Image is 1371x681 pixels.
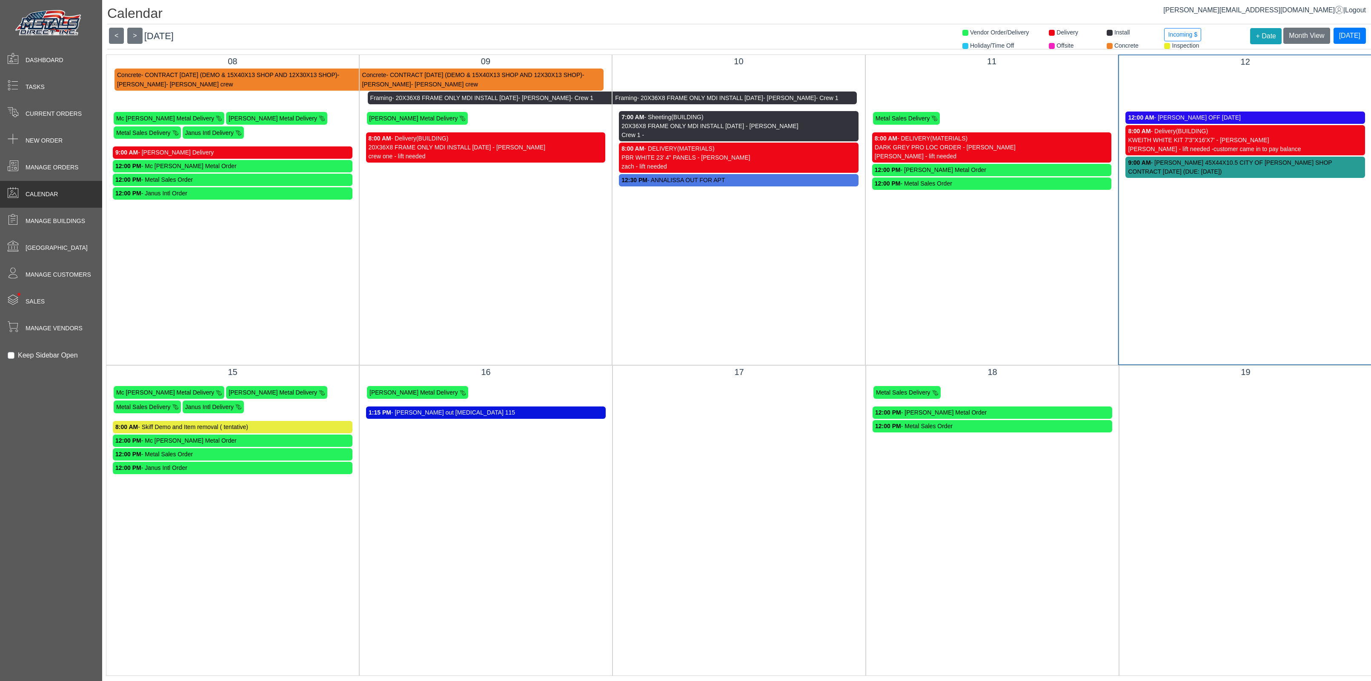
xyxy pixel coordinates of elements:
[26,243,88,252] span: [GEOGRAPHIC_DATA]
[621,153,856,162] div: PBR WHITE 23' 4" PANELS - [PERSON_NAME]
[875,134,1109,143] div: - DELIVERY
[116,129,171,136] span: Metal Sales Delivery
[366,366,606,378] div: 16
[1114,29,1130,36] span: Install
[875,135,897,142] strong: 8:00 AM
[26,83,45,92] span: Tasks
[1056,42,1073,49] span: Offsite
[113,366,352,378] div: 15
[1176,128,1208,134] span: (BUILDING)
[416,135,448,142] span: (BUILDING)
[369,389,458,396] span: [PERSON_NAME] Metal Delivery
[107,5,1371,24] h1: Calendar
[26,270,91,279] span: Manage Customers
[621,113,856,122] div: - Sheeting
[26,56,63,65] span: Dashboard
[621,145,644,152] strong: 8:00 AM
[571,94,593,101] span: - Crew 1
[1128,159,1151,166] strong: 9:00 AM
[1128,145,1362,154] div: [PERSON_NAME] - lift needed -customer came in to pay balance
[369,135,391,142] strong: 8:00 AM
[1164,28,1201,41] button: Incoming $
[1126,366,1365,378] div: 19
[873,366,1112,378] div: 18
[229,115,317,122] span: [PERSON_NAME] Metal Delivery
[875,179,1109,188] div: - Metal Sales Order
[816,94,839,101] span: - Crew 1
[1250,28,1282,44] button: + Date
[115,189,350,198] div: - Janus Intl Order
[518,94,571,101] span: - [PERSON_NAME]
[362,72,386,78] span: Concrete
[875,180,901,187] strong: 12:00 PM
[115,464,350,472] div: - Janus Intl Order
[26,324,83,333] span: Manage Vendors
[127,28,142,44] button: >
[875,166,1109,175] div: - [PERSON_NAME] Metal Order
[677,145,715,152] span: (MATERIALS)
[166,81,233,88] span: - [PERSON_NAME] crew
[1056,29,1078,36] span: Delivery
[369,408,603,417] div: - [PERSON_NAME] out [MEDICAL_DATA] 115
[369,143,603,152] div: 20X36X8 FRAME ONLY MDI INSTALL [DATE] - [PERSON_NAME]
[18,350,78,361] label: Keep Sidebar Open
[637,94,763,101] span: - 20X36X8 FRAME ONLY MDI INSTALL [DATE]
[369,409,391,416] strong: 1:15 PM
[115,163,141,169] strong: 12:00 PM
[621,114,644,120] strong: 7:00 AM
[115,162,350,171] div: - Mc [PERSON_NAME] Metal Order
[1172,42,1199,49] span: Inspection
[763,94,816,101] span: - [PERSON_NAME]
[615,94,637,101] span: Framing
[117,72,339,88] span: - [PERSON_NAME]
[185,129,234,136] span: Janus Intl Delivery
[370,94,392,101] span: Framing
[1128,113,1362,122] div: - [PERSON_NAME] OFF [DATE]
[144,31,174,41] span: [DATE]
[1283,28,1330,44] button: Month View
[26,297,45,306] span: Sales
[621,177,647,183] strong: 12:30 PM
[115,450,350,459] div: - Metal Sales Order
[115,149,138,156] strong: 9:00 AM
[141,72,338,78] span: - CONTRACT [DATE] (DEMO & 15X40X13 SHOP AND 12X30X13 SHOP)
[26,136,63,145] span: New Order
[115,437,141,444] strong: 12:00 PM
[621,176,856,185] div: - ANNALISSA OUT FOR APT
[1114,42,1139,49] span: Concrete
[26,109,82,118] span: Current Orders
[113,55,352,68] div: 08
[1163,6,1343,14] a: [PERSON_NAME][EMAIL_ADDRESS][DOMAIN_NAME]
[872,55,1112,68] div: 11
[117,72,141,78] span: Concrete
[115,451,141,458] strong: 12:00 PM
[1289,32,1324,39] span: Month View
[116,389,214,396] span: Mc [PERSON_NAME] Metal Delivery
[115,190,141,197] strong: 12:00 PM
[619,366,859,378] div: 17
[621,131,856,140] div: Crew 1 -
[875,143,1109,152] div: DARK GREY PRO LOC ORDER - [PERSON_NAME]
[115,436,350,445] div: - Mc [PERSON_NAME] Metal Order
[386,72,582,78] span: - CONTRACT [DATE] (DEMO & 15X40X13 SHOP AND 12X30X13 SHOP)
[369,134,603,143] div: - Delivery
[369,152,603,161] div: crew one - lift needed
[185,403,234,410] span: Janus Intl Delivery
[115,175,350,184] div: - Metal Sales Order
[876,115,930,122] span: Metal Sales Delivery
[392,94,518,101] span: - 20X36X8 FRAME ONLY MDI INSTALL [DATE]
[930,135,968,142] span: (MATERIALS)
[115,423,350,432] div: - Skiff Demo and Item removal ( tentative)
[8,280,30,308] span: •
[1128,114,1154,121] strong: 12:00 AM
[366,55,606,68] div: 09
[621,162,856,171] div: zach - lift needed
[621,144,856,153] div: - DELIVERY
[671,114,703,120] span: (BUILDING)
[116,115,214,122] span: Mc [PERSON_NAME] Metal Delivery
[875,152,1109,161] div: [PERSON_NAME] - lift needed
[1345,6,1366,14] span: Logout
[26,217,85,226] span: Manage Buildings
[1163,5,1366,15] div: |
[875,423,901,429] strong: 12:00 PM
